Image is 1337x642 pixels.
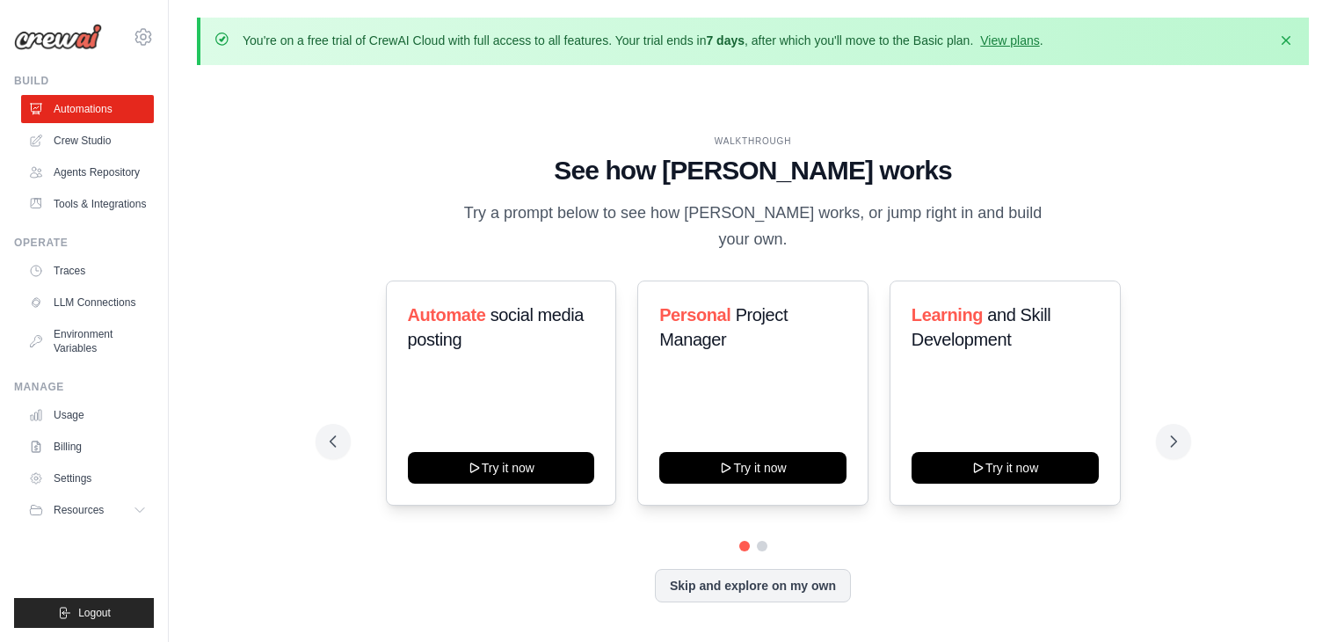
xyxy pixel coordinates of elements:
img: Logo [14,24,102,50]
span: Resources [54,503,104,517]
a: Agents Repository [21,158,154,186]
strong: 7 days [706,33,745,47]
span: social media posting [408,305,585,349]
span: and Skill Development [912,305,1050,349]
button: Try it now [408,452,595,484]
span: Personal [659,305,730,325]
span: Learning [912,305,983,325]
div: Manage [14,380,154,394]
h1: See how [PERSON_NAME] works [330,155,1177,186]
button: Resources [21,496,154,524]
span: Project Manager [659,305,788,349]
a: Billing [21,433,154,461]
button: Logout [14,598,154,628]
a: LLM Connections [21,288,154,317]
span: Automate [408,305,486,325]
a: Environment Variables [21,320,154,362]
div: Operate [14,236,154,250]
button: Skip and explore on my own [655,569,851,602]
a: View plans [980,33,1039,47]
a: Crew Studio [21,127,154,155]
span: Logout [78,606,111,620]
a: Usage [21,401,154,429]
a: Settings [21,464,154,492]
p: You're on a free trial of CrewAI Cloud with full access to all features. Your trial ends in , aft... [243,32,1043,49]
p: Try a prompt below to see how [PERSON_NAME] works, or jump right in and build your own. [458,201,1049,252]
button: Try it now [912,452,1099,484]
button: Try it now [659,452,847,484]
a: Traces [21,257,154,285]
a: Automations [21,95,154,123]
div: Build [14,74,154,88]
a: Tools & Integrations [21,190,154,218]
div: WALKTHROUGH [330,135,1177,148]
